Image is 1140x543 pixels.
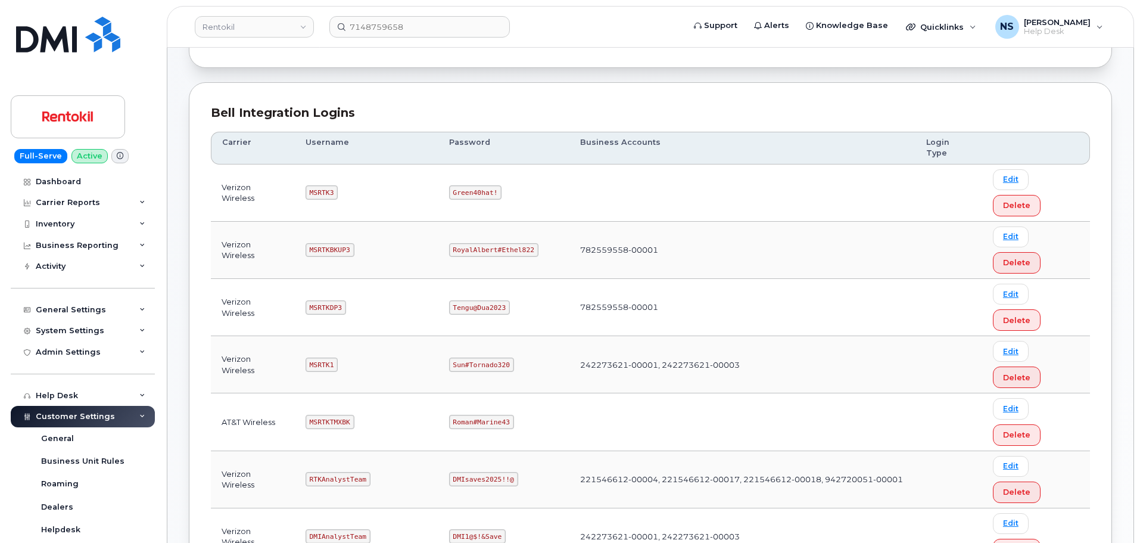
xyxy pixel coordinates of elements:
code: MSRTK1 [306,358,338,372]
span: NS [1000,20,1014,34]
span: Delete [1003,372,1030,383]
span: Delete [1003,200,1030,211]
span: Delete [1003,257,1030,268]
td: Verizon Wireless [211,222,295,279]
th: Login Type [915,132,982,165]
div: Bell Integration Logins [211,104,1090,122]
button: Delete [993,309,1041,331]
td: Verizon Wireless [211,279,295,336]
input: Find something... [329,16,510,38]
td: 782559558-00001 [569,279,915,336]
span: Help Desk [1024,27,1091,36]
a: Edit [993,398,1029,419]
div: Quicklinks [898,15,985,39]
td: Verizon Wireless [211,165,295,222]
code: Sun#Tornado320 [449,358,514,372]
code: MSRTKBKUP3 [306,243,354,257]
code: Green40hat! [449,185,502,200]
code: MSRTKTMXBK [306,415,354,429]
td: 782559558-00001 [569,222,915,279]
code: DMIsaves2025!!@ [449,472,518,486]
td: AT&T Wireless [211,393,295,451]
span: Support [704,20,737,32]
td: 221546612-00004, 221546612-00017, 221546612-00018, 942720051-00001 [569,451,915,508]
span: Quicklinks [920,22,964,32]
a: Edit [993,226,1029,247]
span: [PERSON_NAME] [1024,17,1091,27]
a: Edit [993,456,1029,477]
a: Rentokil [195,16,314,38]
th: Password [438,132,569,165]
span: Delete [1003,486,1030,498]
button: Delete [993,482,1041,503]
a: Alerts [746,14,798,38]
th: Username [295,132,438,165]
code: Roman#Marine43 [449,415,514,429]
a: Edit [993,284,1029,305]
span: Knowledge Base [816,20,888,32]
code: MSRTKDP3 [306,300,346,315]
th: Business Accounts [569,132,915,165]
span: Delete [1003,429,1030,440]
a: Edit [993,341,1029,362]
a: Support [686,14,746,38]
code: MSRTK3 [306,185,338,200]
td: Verizon Wireless [211,336,295,393]
iframe: Messenger Launcher [1088,491,1131,534]
code: Tengu@Dua2023 [449,300,510,315]
code: RTKAnalystTeam [306,472,370,486]
button: Delete [993,424,1041,446]
code: RoyalAlbert#Ethel822 [449,243,538,257]
span: Alerts [764,20,789,32]
td: 242273621-00001, 242273621-00003 [569,336,915,393]
th: Carrier [211,132,295,165]
span: Delete [1003,315,1030,326]
button: Delete [993,252,1041,274]
button: Delete [993,367,1041,388]
a: Edit [993,169,1029,190]
button: Delete [993,195,1041,216]
div: Noah Shelton [987,15,1111,39]
td: Verizon Wireless [211,451,295,508]
a: Knowledge Base [798,14,896,38]
a: Edit [993,513,1029,534]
